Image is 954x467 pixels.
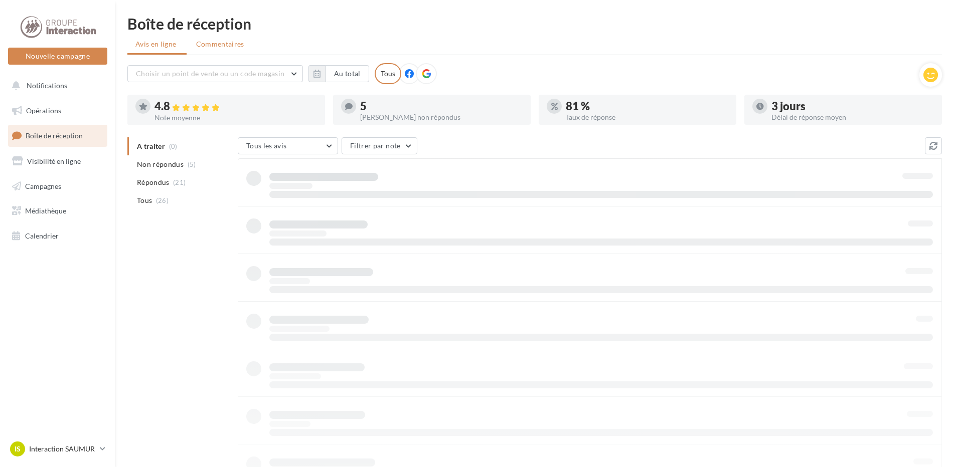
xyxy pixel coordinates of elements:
[308,65,369,82] button: Au total
[154,114,317,121] div: Note moyenne
[29,444,96,454] p: Interaction SAUMUR
[25,181,61,190] span: Campagnes
[137,159,184,169] span: Non répondus
[771,101,934,112] div: 3 jours
[566,101,728,112] div: 81 %
[26,106,61,115] span: Opérations
[6,151,109,172] a: Visibilité en ligne
[6,225,109,247] a: Calendrier
[771,114,934,121] div: Délai de réponse moyen
[27,157,81,165] span: Visibilité en ligne
[566,114,728,121] div: Taux de réponse
[6,176,109,197] a: Campagnes
[8,439,107,458] a: IS Interaction SAUMUR
[25,206,66,215] span: Médiathèque
[6,100,109,121] a: Opérations
[127,16,942,31] div: Boîte de réception
[188,160,196,168] span: (5)
[25,231,59,240] span: Calendrier
[27,81,67,90] span: Notifications
[127,65,303,82] button: Choisir un point de vente ou un code magasin
[154,101,317,112] div: 4.8
[156,196,169,204] span: (26)
[15,444,21,454] span: IS
[326,65,369,82] button: Au total
[8,48,107,65] button: Nouvelle campagne
[6,75,105,96] button: Notifications
[360,101,523,112] div: 5
[6,200,109,221] a: Médiathèque
[137,195,152,205] span: Tous
[173,178,186,186] span: (21)
[375,63,401,84] div: Tous
[360,114,523,121] div: [PERSON_NAME] non répondus
[196,40,244,48] span: Commentaires
[6,125,109,146] a: Boîte de réception
[137,177,170,187] span: Répondus
[136,69,284,78] span: Choisir un point de vente ou un code magasin
[26,131,83,140] span: Boîte de réception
